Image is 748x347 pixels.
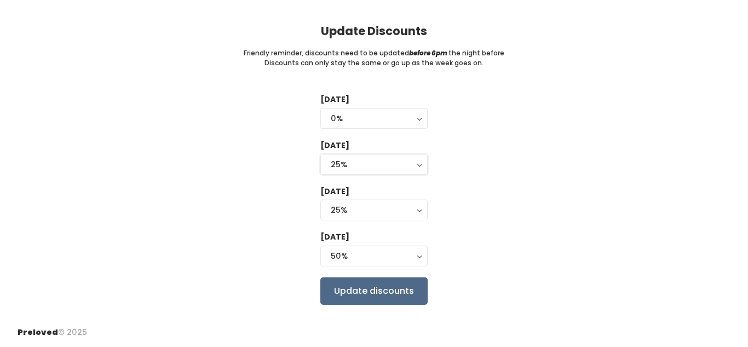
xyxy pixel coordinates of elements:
input: Update discounts [320,277,428,305]
h4: Update Discounts [321,25,427,37]
i: before 6pm [409,48,447,58]
small: Discounts can only stay the same or go up as the week goes on. [264,58,484,68]
span: Preloved [18,327,58,338]
button: 0% [320,108,428,129]
label: [DATE] [320,231,349,243]
label: [DATE] [320,94,349,105]
button: 25% [320,200,428,220]
div: 25% [331,204,417,216]
label: [DATE] [320,186,349,197]
div: 50% [331,250,417,262]
div: © 2025 [18,318,87,338]
label: [DATE] [320,140,349,151]
small: Friendly reminder, discounts need to be updated the night before [244,48,504,58]
div: 25% [331,158,417,170]
button: 50% [320,246,428,266]
div: 0% [331,112,417,124]
button: 25% [320,154,428,175]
